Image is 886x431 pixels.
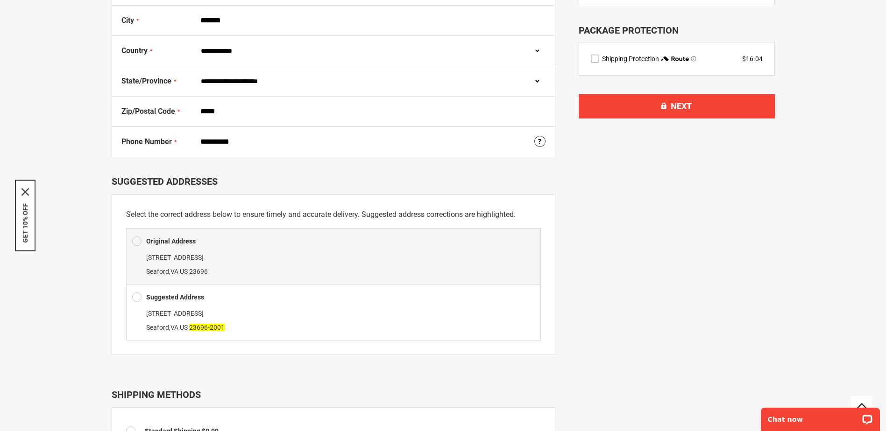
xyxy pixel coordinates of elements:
span: 23696-2001 [189,324,225,331]
span: City [121,16,134,25]
svg: close icon [21,188,29,196]
b: Suggested Address [146,293,204,301]
div: route shipping protection selector element [591,54,763,63]
button: Close [21,188,29,196]
span: Country [121,46,148,55]
p: Select the correct address below to ensure timely and accurate delivery. Suggested address correc... [126,209,541,221]
span: Seaford [146,268,169,275]
div: , [132,250,535,278]
button: GET 10% OFF [21,203,29,243]
div: Package Protection [579,24,775,37]
span: Seaford [146,324,169,331]
span: Shipping Protection [602,55,659,63]
button: Next [579,94,775,118]
span: US [180,324,188,331]
b: Original Address [146,237,196,245]
div: $16.04 [742,54,763,63]
span: Next [671,101,692,111]
span: State/Province [121,76,171,85]
span: Phone Number [121,137,172,146]
span: VA [170,268,178,275]
span: 23696 [189,268,208,275]
span: Learn more [691,56,696,62]
span: VA [170,324,178,331]
span: US [180,268,188,275]
span: [STREET_ADDRESS] [146,254,204,261]
iframe: LiveChat chat widget [755,402,886,431]
div: , [132,306,535,334]
div: Suggested Addresses [112,176,555,187]
span: Zip/Postal Code [121,107,175,116]
div: Shipping Methods [112,389,555,400]
span: [STREET_ADDRESS] [146,310,204,317]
